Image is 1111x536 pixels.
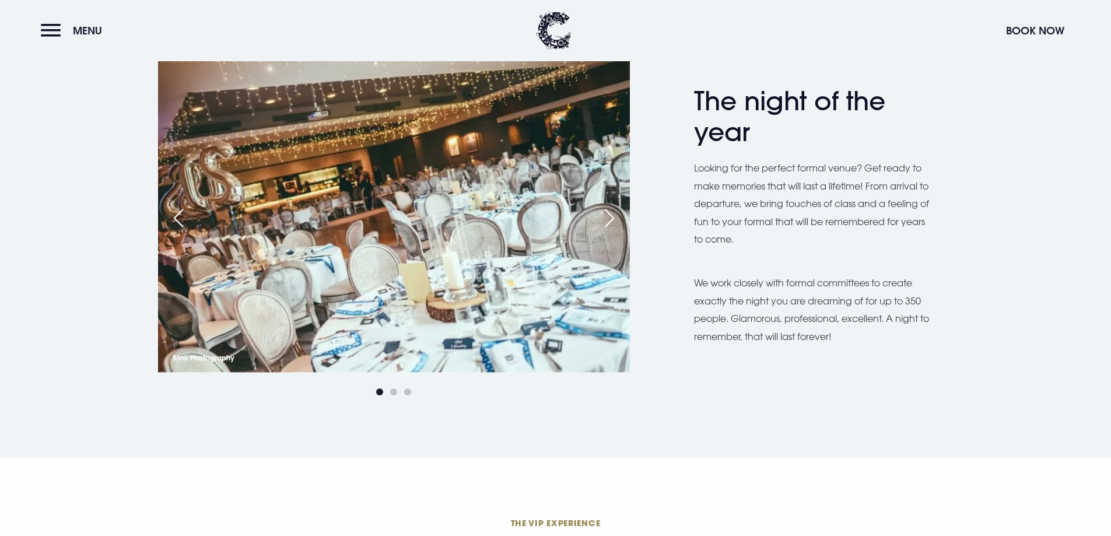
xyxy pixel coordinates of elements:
span: Go to slide 3 [404,388,411,395]
button: Book Now [1000,18,1070,43]
div: Next slide [595,205,624,231]
span: The VIP Experience [288,517,824,528]
button: Menu [41,18,108,43]
p: Blink Photography [173,351,234,365]
img: Clandeboye Lodge [537,12,572,50]
h2: The night of the year [694,86,921,148]
p: Looking for the perfect formal venue? Get ready to make memories that will last a lifetime! From ... [694,159,933,248]
div: Previous slide [164,205,193,231]
img: Banquet style table set up at a formal venue in Northern Ireland [158,58,630,373]
img: People dancing at an formal venue in Northern Ireland [630,58,1102,373]
span: Menu [73,24,102,37]
span: Go to slide 1 [376,388,383,395]
p: We work closely with formal committees to create exactly the night you are dreaming of for up to ... [694,274,933,345]
span: Go to slide 2 [390,388,397,395]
